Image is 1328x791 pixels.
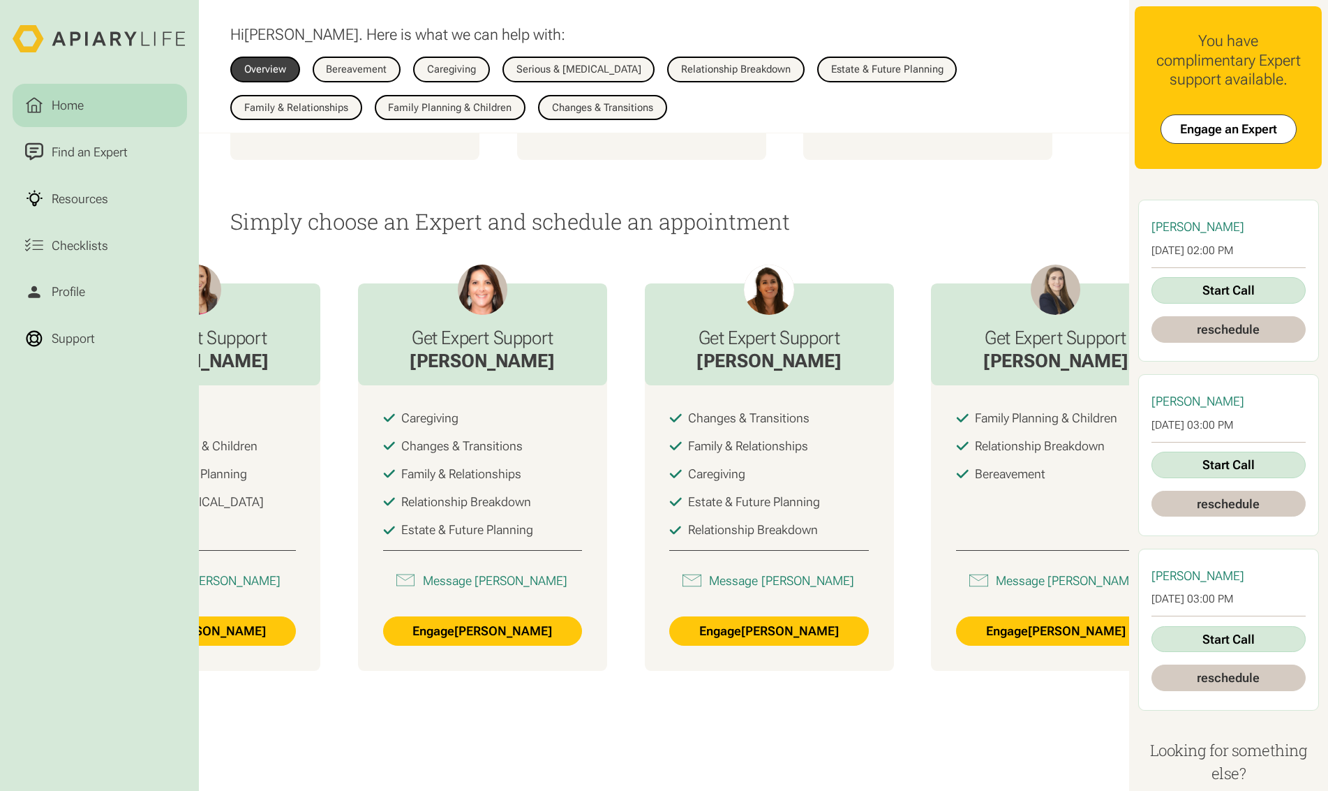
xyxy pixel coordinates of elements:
[48,330,98,348] div: Support
[688,466,745,482] div: Caregiving
[983,350,1128,373] div: [PERSON_NAME]
[401,438,523,454] div: Changes & Transitions
[983,327,1128,349] h3: Get Expert Support
[427,64,476,75] div: Caregiving
[230,57,300,82] a: Overview
[401,494,531,510] div: Relationship Breakdown
[1151,316,1306,343] a: reschedule
[383,570,583,591] a: Message[PERSON_NAME]
[669,570,869,591] a: Message[PERSON_NAME]
[996,573,1045,589] div: Message
[313,57,401,82] a: Bereavement
[401,466,521,482] div: Family & Relationships
[831,64,943,75] div: Estate & Future Planning
[401,522,533,538] div: Estate & Future Planning
[423,573,472,589] div: Message
[1161,114,1297,144] a: Engage an Expert
[1147,31,1309,90] div: You have complimentary Expert support available.
[13,223,187,267] a: Checklists
[375,95,526,121] a: Family Planning & Children
[1151,593,1306,607] div: [DATE] 03:00 PM
[688,494,820,510] div: Estate & Future Planning
[761,573,854,589] div: [PERSON_NAME]
[667,57,805,82] a: Relationship Breakdown
[13,270,187,313] a: Profile
[326,64,387,75] div: Bereavement
[1151,665,1306,691] a: reschedule
[1151,277,1306,304] a: Start Call
[13,317,187,360] a: Support
[1151,568,1244,583] span: [PERSON_NAME]
[188,573,281,589] div: [PERSON_NAME]
[244,25,359,43] span: [PERSON_NAME]
[1151,219,1244,234] span: [PERSON_NAME]
[410,350,555,373] div: [PERSON_NAME]
[413,57,490,82] a: Caregiving
[552,103,653,113] div: Changes & Transitions
[388,103,512,113] div: Family Planning & Children
[1151,244,1306,258] div: [DATE] 02:00 PM
[688,438,808,454] div: Family & Relationships
[1151,394,1244,408] span: [PERSON_NAME]
[13,131,187,174] a: Find an Expert
[1151,419,1306,433] div: [DATE] 03:00 PM
[1151,452,1306,478] a: Start Call
[681,64,791,75] div: Relationship Breakdown
[502,57,655,82] a: Serious & [MEDICAL_DATA]
[975,411,1117,426] div: Family Planning & Children
[538,95,667,121] a: Changes & Transitions
[696,327,842,349] h3: Get Expert Support
[1151,491,1306,517] a: reschedule
[817,57,957,82] a: Estate & Future Planning
[1151,626,1306,653] a: Start Call
[669,616,869,646] a: Engage[PERSON_NAME]
[48,236,111,255] div: Checklists
[48,189,111,208] div: Resources
[383,616,583,646] a: Engage[PERSON_NAME]
[516,64,641,75] div: Serious & [MEDICAL_DATA]
[475,573,567,589] div: [PERSON_NAME]
[688,522,818,538] div: Relationship Breakdown
[48,96,87,115] div: Home
[230,209,1098,233] p: Simply choose an Expert and schedule an appointment
[410,327,555,349] h3: Get Expert Support
[696,350,842,373] div: [PERSON_NAME]
[48,283,88,302] div: Profile
[401,411,458,426] div: Caregiving
[13,84,187,127] a: Home
[1135,739,1322,785] h4: Looking for something else?
[956,616,1156,646] a: Engage[PERSON_NAME]
[975,466,1045,482] div: Bereavement
[975,438,1105,454] div: Relationship Breakdown
[230,25,565,45] p: Hi . Here is what we can help with:
[230,95,362,121] a: Family & Relationships
[709,573,758,589] div: Message
[13,177,187,221] a: Resources
[244,103,348,113] div: Family & Relationships
[1047,573,1140,589] div: [PERSON_NAME]
[956,570,1156,591] a: Message[PERSON_NAME]
[48,142,130,161] div: Find an Expert
[688,411,810,426] div: Changes & Transitions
